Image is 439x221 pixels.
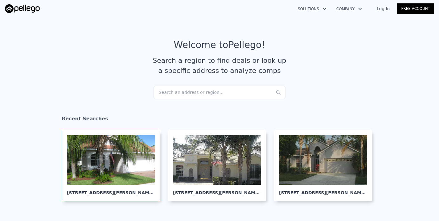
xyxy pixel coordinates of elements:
a: Log In [369,6,397,12]
div: [STREET_ADDRESS][PERSON_NAME] , [GEOGRAPHIC_DATA][PERSON_NAME] [279,185,367,196]
div: [STREET_ADDRESS][PERSON_NAME] , [GEOGRAPHIC_DATA][PERSON_NAME] [173,185,261,196]
button: Company [331,3,367,14]
a: [STREET_ADDRESS][PERSON_NAME], [GEOGRAPHIC_DATA][PERSON_NAME] [274,130,377,201]
div: Welcome to Pellego ! [174,39,265,50]
a: [STREET_ADDRESS][PERSON_NAME], [GEOGRAPHIC_DATA][PERSON_NAME] [168,130,271,201]
div: Search an address or region... [154,86,285,99]
a: Free Account [397,3,434,14]
div: Recent Searches [62,110,377,130]
div: Search a region to find deals or look up a specific address to analyze comps [150,55,289,76]
img: Pellego [5,4,40,13]
div: [STREET_ADDRESS][PERSON_NAME] , [GEOGRAPHIC_DATA][PERSON_NAME] [67,185,155,196]
button: Solutions [293,3,331,14]
a: [STREET_ADDRESS][PERSON_NAME], [GEOGRAPHIC_DATA][PERSON_NAME] [62,130,165,201]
